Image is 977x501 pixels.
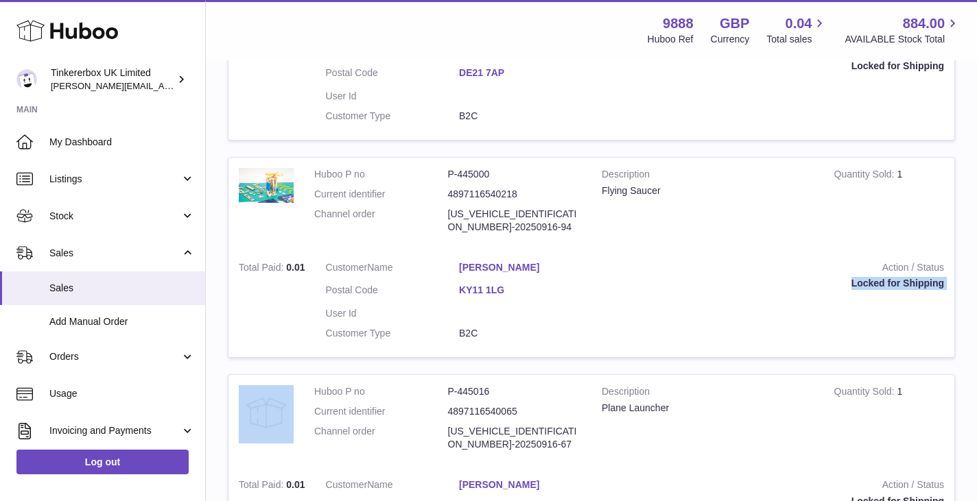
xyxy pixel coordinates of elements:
[648,33,694,46] div: Huboo Ref
[239,385,294,440] img: no-photo.jpg
[459,284,593,297] a: KY11 1LG
[49,247,180,260] span: Sales
[834,169,897,183] strong: Quantity Sold
[766,33,827,46] span: Total sales
[766,14,827,46] a: 0.04 Total sales
[314,385,448,398] dt: Huboo P no
[602,168,814,184] strong: Description
[824,158,954,251] td: 1
[286,479,305,490] span: 0.01
[602,184,814,197] div: Flying Saucer
[845,33,961,46] span: AVAILABLE Stock Total
[314,208,448,234] dt: Channel order
[326,478,460,495] dt: Name
[239,479,286,493] strong: Total Paid
[326,90,460,103] dt: User Id
[326,327,460,340] dt: Customer Type
[602,402,814,415] div: Plane Launcher
[326,110,460,123] dt: Customer Type
[326,479,368,490] span: Customer
[326,261,460,278] dt: Name
[824,375,954,468] td: 1
[51,80,349,91] span: [PERSON_NAME][EMAIL_ADDRESS][PERSON_NAME][DOMAIN_NAME]
[286,262,305,273] span: 0.01
[720,14,749,33] strong: GBP
[834,386,897,400] strong: Quantity Sold
[613,261,944,278] strong: Action / Status
[613,60,944,73] div: Locked for Shipping
[903,14,945,33] span: 884.00
[49,315,195,328] span: Add Manual Order
[326,66,460,83] dt: Postal Code
[711,33,750,46] div: Currency
[448,385,582,398] dd: P-445016
[16,69,37,90] img: stephen.chan@tinkererbox.co.uk
[16,450,189,474] a: Log out
[51,66,174,93] div: Tinkererbox UK Limited
[448,188,582,201] dd: 4897116540218
[49,173,180,186] span: Listings
[314,405,448,418] dt: Current identifier
[49,350,180,363] span: Orders
[613,478,944,495] strong: Action / Status
[314,168,448,181] dt: Huboo P no
[459,327,593,340] dd: B2C
[459,478,593,491] a: [PERSON_NAME]
[459,66,593,80] a: DE21 7AP
[49,387,195,400] span: Usage
[239,168,294,203] img: 98881728374925.jpg
[326,307,460,320] dt: User Id
[448,168,582,181] dd: P-445000
[459,261,593,274] a: [PERSON_NAME]
[602,385,814,402] strong: Description
[49,282,195,295] span: Sales
[613,277,944,290] div: Locked for Shipping
[326,262,368,273] span: Customer
[663,14,694,33] strong: 9888
[448,208,582,234] dd: [US_VEHICLE_IDENTIFICATION_NUMBER]-20250916-94
[459,110,593,123] dd: B2C
[314,188,448,201] dt: Current identifier
[49,424,180,437] span: Invoicing and Payments
[49,210,180,223] span: Stock
[314,425,448,451] dt: Channel order
[239,262,286,276] strong: Total Paid
[448,405,582,418] dd: 4897116540065
[326,284,460,300] dt: Postal Code
[786,14,812,33] span: 0.04
[49,136,195,149] span: My Dashboard
[845,14,961,46] a: 884.00 AVAILABLE Stock Total
[448,425,582,451] dd: [US_VEHICLE_IDENTIFICATION_NUMBER]-20250916-67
